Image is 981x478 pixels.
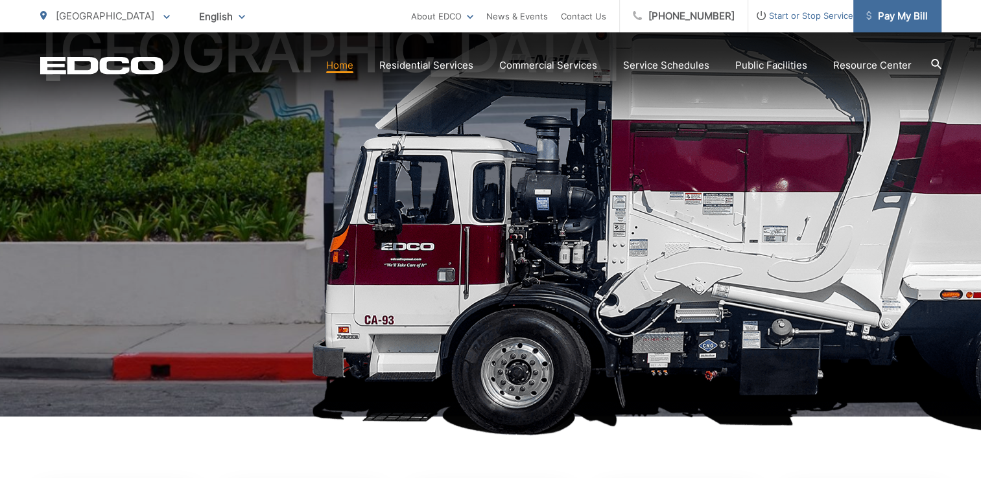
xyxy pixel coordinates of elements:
a: Contact Us [561,8,606,24]
h1: [GEOGRAPHIC_DATA] [40,18,941,428]
span: English [189,5,255,28]
a: Service Schedules [623,58,709,73]
a: Public Facilities [735,58,807,73]
a: Residential Services [379,58,473,73]
a: News & Events [486,8,548,24]
span: [GEOGRAPHIC_DATA] [56,10,154,22]
span: Pay My Bill [866,8,928,24]
a: About EDCO [411,8,473,24]
a: Resource Center [833,58,912,73]
a: EDCD logo. Return to the homepage. [40,56,163,74]
a: Commercial Services [499,58,597,73]
a: Home [326,58,353,73]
